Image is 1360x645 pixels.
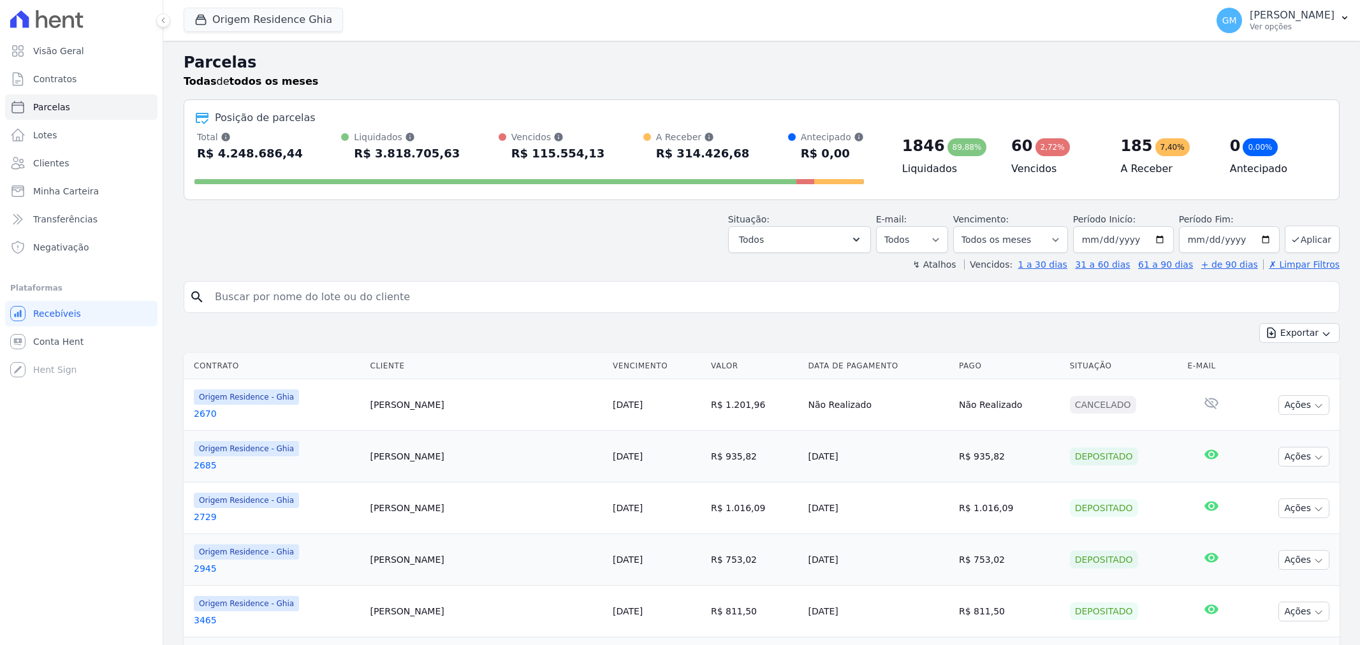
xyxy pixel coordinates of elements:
[194,389,299,405] span: Origem Residence - Ghia
[1230,136,1241,156] div: 0
[5,301,157,326] a: Recebíveis
[354,131,460,143] div: Liquidados
[5,178,157,204] a: Minha Carteira
[10,280,152,296] div: Plataformas
[365,379,608,431] td: [PERSON_NAME]
[1285,226,1340,253] button: Aplicar
[365,353,608,379] th: Cliente
[184,51,1340,74] h2: Parcelas
[194,614,360,627] a: 3465
[954,379,1065,431] td: Não Realizado
[184,353,365,379] th: Contrato
[1278,395,1329,415] button: Ações
[706,431,803,482] td: R$ 935,82
[656,131,750,143] div: A Receber
[33,101,70,113] span: Parcelas
[1138,259,1193,270] a: 61 a 90 dias
[1070,499,1138,517] div: Depositado
[194,596,299,611] span: Origem Residence - Ghia
[1250,22,1334,32] p: Ver opções
[1155,138,1190,156] div: 7,40%
[954,586,1065,637] td: R$ 811,50
[739,232,764,247] span: Todos
[1263,259,1340,270] a: ✗ Limpar Filtros
[801,131,864,143] div: Antecipado
[902,161,991,177] h4: Liquidados
[207,284,1334,310] input: Buscar por nome do lote ou do cliente
[803,353,953,379] th: Data de Pagamento
[365,586,608,637] td: [PERSON_NAME]
[803,431,953,482] td: [DATE]
[33,45,84,57] span: Visão Geral
[33,157,69,170] span: Clientes
[1065,353,1183,379] th: Situação
[1018,259,1067,270] a: 1 a 30 dias
[728,226,871,253] button: Todos
[706,534,803,586] td: R$ 753,02
[1278,447,1329,467] button: Ações
[1075,259,1130,270] a: 31 a 60 dias
[197,143,303,164] div: R$ 4.248.686,44
[230,75,319,87] strong: todos os meses
[953,214,1009,224] label: Vencimento:
[876,214,907,224] label: E-mail:
[5,235,157,260] a: Negativação
[1070,396,1136,414] div: Cancelado
[1259,323,1340,343] button: Exportar
[803,534,953,586] td: [DATE]
[194,511,360,523] a: 2729
[1120,161,1209,177] h4: A Receber
[1011,161,1100,177] h4: Vencidos
[1120,136,1152,156] div: 185
[613,503,643,513] a: [DATE]
[613,606,643,616] a: [DATE]
[1230,161,1319,177] h4: Antecipado
[613,400,643,410] a: [DATE]
[5,150,157,176] a: Clientes
[5,329,157,354] a: Conta Hent
[184,8,343,32] button: Origem Residence Ghia
[5,207,157,232] a: Transferências
[728,214,770,224] label: Situação:
[1278,550,1329,570] button: Ações
[365,431,608,482] td: [PERSON_NAME]
[33,185,99,198] span: Minha Carteira
[1070,447,1138,465] div: Depositado
[1278,602,1329,621] button: Ações
[954,482,1065,534] td: R$ 1.016,09
[706,353,803,379] th: Valor
[1011,136,1032,156] div: 60
[354,143,460,164] div: R$ 3.818.705,63
[184,75,217,87] strong: Todas
[5,122,157,148] a: Lotes
[197,131,303,143] div: Total
[801,143,864,164] div: R$ 0,00
[1179,213,1280,226] label: Período Fim:
[954,431,1065,482] td: R$ 935,82
[954,353,1065,379] th: Pago
[189,289,205,305] i: search
[706,586,803,637] td: R$ 811,50
[33,241,89,254] span: Negativação
[947,138,987,156] div: 89,88%
[365,482,608,534] td: [PERSON_NAME]
[194,562,360,575] a: 2945
[1070,602,1138,620] div: Depositado
[511,143,605,164] div: R$ 115.554,13
[656,143,750,164] div: R$ 314.426,68
[803,379,953,431] td: Não Realizado
[912,259,956,270] label: ↯ Atalhos
[902,136,945,156] div: 1846
[33,73,77,85] span: Contratos
[1073,214,1136,224] label: Período Inicío:
[608,353,706,379] th: Vencimento
[613,451,643,461] a: [DATE]
[215,110,316,126] div: Posição de parcelas
[5,38,157,64] a: Visão Geral
[194,459,360,472] a: 2685
[1183,353,1241,379] th: E-mail
[1222,16,1237,25] span: GM
[954,534,1065,586] td: R$ 753,02
[964,259,1013,270] label: Vencidos:
[33,213,98,226] span: Transferências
